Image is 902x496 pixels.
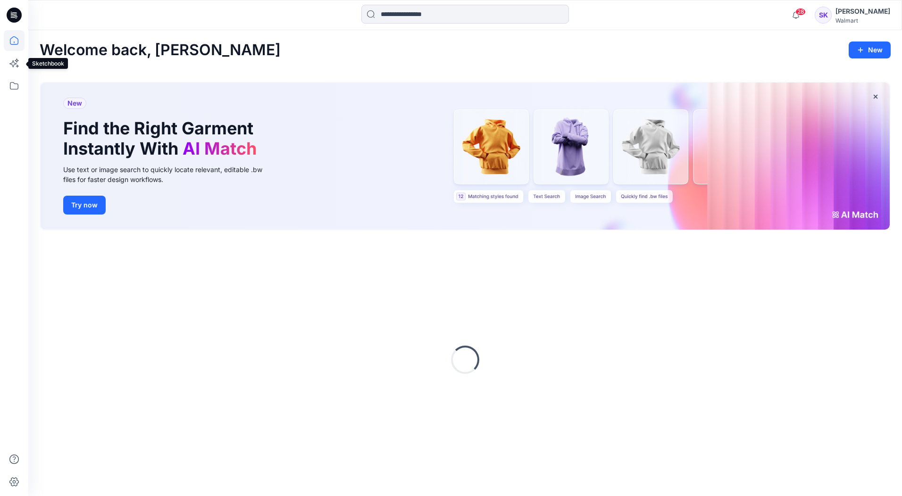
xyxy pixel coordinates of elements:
h1: Find the Right Garment Instantly With [63,118,261,159]
span: AI Match [183,138,257,159]
span: 28 [795,8,806,16]
div: [PERSON_NAME] [835,6,890,17]
button: New [849,41,891,58]
h2: Welcome back, [PERSON_NAME] [40,41,281,59]
span: New [67,98,82,109]
div: SK [815,7,832,24]
div: Walmart [835,17,890,24]
div: Use text or image search to quickly locate relevant, editable .bw files for faster design workflows. [63,165,276,184]
button: Try now [63,196,106,215]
